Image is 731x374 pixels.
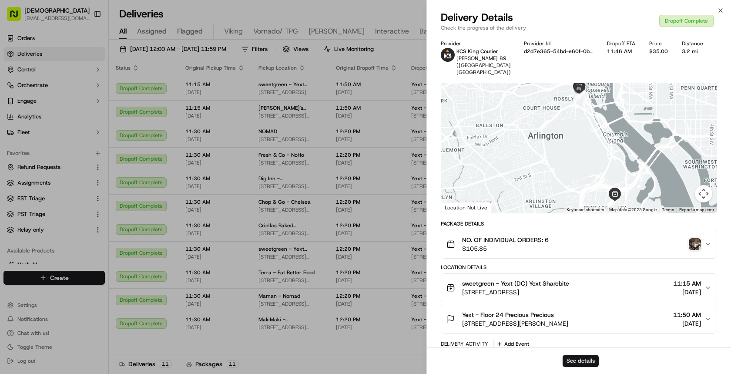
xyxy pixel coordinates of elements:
[23,56,157,65] input: Got a question? Start typing here...
[82,126,140,135] span: API Documentation
[443,202,472,213] img: Google
[441,305,717,333] button: Yext - Floor 24 Precious Precious[STREET_ADDRESS][PERSON_NAME]11:50 AM[DATE]
[443,202,472,213] a: Open this area in Google Maps (opens a new window)
[441,48,455,62] img: kcs-delivery.png
[441,202,491,213] div: Location Not Live
[567,207,604,213] button: Keyboard shortcuts
[441,24,526,31] span: Check the progress of the delivery
[673,279,701,288] span: 11:15 AM
[9,83,24,99] img: 1736555255976-a54dd68f-1ca7-489b-9aae-adbdc363a1c4
[462,319,568,328] span: [STREET_ADDRESS][PERSON_NAME]
[462,310,554,319] span: Yext - Floor 24 Precious Precious
[441,230,717,258] button: NO. OF INDIVIDUAL ORDERS: 6$105.85photo_proof_of_delivery image
[61,147,105,154] a: Powered byPylon
[17,126,67,135] span: Knowledge Base
[441,40,510,47] div: Provider
[441,274,717,302] button: sweetgreen - Yext (DC) Yext Sharebite[STREET_ADDRESS]11:15 AM[DATE]
[524,48,593,55] button: d2d7e365-54bd-e60f-0b8e-1d5a492f31b9
[441,340,488,347] div: Delivery Activity
[30,83,143,92] div: Start new chat
[148,86,158,96] button: Start new chat
[30,92,110,99] div: We're available if you need us!
[441,220,717,227] div: Package Details
[609,207,657,212] span: Map data ©2025 Google
[462,236,549,244] span: NO. OF INDIVIDUAL ORDERS: 6
[607,48,635,55] div: 11:46 AM
[673,310,701,319] span: 11:50 AM
[462,279,569,288] span: sweetgreen - Yext (DC) Yext Sharebite
[689,238,701,250] img: photo_proof_of_delivery image
[87,148,105,154] span: Pylon
[563,355,599,367] button: See details
[649,40,668,47] div: Price
[538,120,550,131] div: 5
[682,48,703,55] div: 3.2 mi
[682,40,703,47] div: Distance
[607,40,635,47] div: Dropoff ETA
[649,48,668,55] div: $35.00
[607,196,618,207] div: 3
[673,288,701,297] span: [DATE]
[579,184,590,195] div: 4
[462,244,549,253] span: $105.85
[462,288,569,297] span: [STREET_ADDRESS]
[74,127,80,134] div: 💻
[441,264,717,271] div: Location Details
[70,123,143,138] a: 💻API Documentation
[9,9,26,26] img: Nash
[456,55,511,76] span: [PERSON_NAME] 89 ([GEOGRAPHIC_DATA] [GEOGRAPHIC_DATA])
[5,123,70,138] a: 📗Knowledge Base
[9,35,158,49] p: Welcome 👋
[456,48,511,55] p: KCS King Courier
[524,40,593,47] div: Provider Id
[441,10,526,24] span: Delivery Details
[695,185,712,202] button: Map camera controls
[679,207,714,212] a: Report a map error
[673,319,701,328] span: [DATE]
[662,207,674,212] a: Terms (opens in new tab)
[9,127,16,134] div: 📗
[493,339,532,349] button: Add Event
